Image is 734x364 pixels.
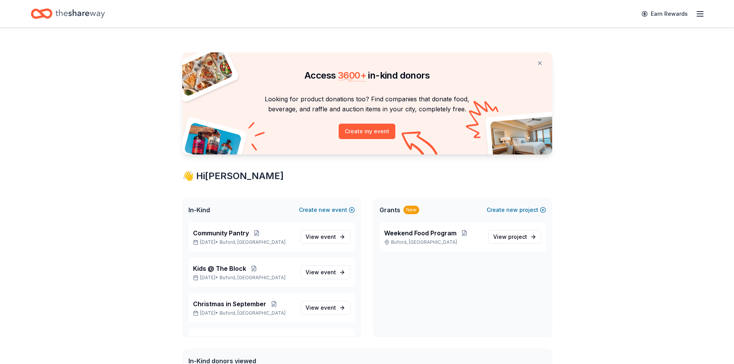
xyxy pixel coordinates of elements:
[380,205,400,215] span: Grants
[220,275,286,281] span: Buford, [GEOGRAPHIC_DATA]
[220,310,286,316] span: Buford, [GEOGRAPHIC_DATA]
[31,5,105,23] a: Home
[193,335,266,344] span: Christmas in September
[508,233,527,240] span: project
[193,239,294,245] p: [DATE] •
[193,299,266,309] span: Christmas in September
[339,124,395,139] button: Create my event
[384,239,482,245] p: Buford, [GEOGRAPHIC_DATA]
[637,7,692,21] a: Earn Rewards
[191,94,543,114] p: Looking for product donations too? Find companies that donate food, beverage, and raffle and auct...
[338,70,366,81] span: 3600 +
[319,205,330,215] span: new
[182,170,552,182] div: 👋 Hi [PERSON_NAME]
[301,301,350,315] a: View event
[193,264,246,273] span: Kids @ The Block
[506,205,518,215] span: new
[488,230,541,244] a: View project
[301,230,350,244] a: View event
[493,232,527,242] span: View
[193,310,294,316] p: [DATE] •
[188,205,210,215] span: In-Kind
[321,304,336,311] span: event
[193,275,294,281] p: [DATE] •
[304,70,430,81] span: Access in-kind donors
[301,265,350,279] a: View event
[403,206,419,214] div: New
[401,131,440,160] img: Curvy arrow
[306,232,336,242] span: View
[173,48,233,97] img: Pizza
[220,239,286,245] span: Buford, [GEOGRAPHIC_DATA]
[321,269,336,275] span: event
[193,228,249,238] span: Community Pantry
[487,205,546,215] button: Createnewproject
[306,303,336,312] span: View
[306,268,336,277] span: View
[299,205,355,215] button: Createnewevent
[321,233,336,240] span: event
[384,228,457,238] span: Weekend Food Program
